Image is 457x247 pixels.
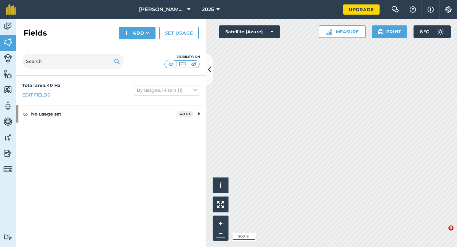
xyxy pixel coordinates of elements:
[343,4,380,15] a: Upgrade
[3,133,12,142] img: svg+xml;base64,PD94bWwgdmVyc2lvbj0iMS4wIiBlbmNvZGluZz0idXRmLTgiPz4KPCEtLSBHZW5lcmF0b3I6IEFkb2JlIE...
[6,4,16,15] img: fieldmargin Logo
[180,112,191,116] strong: 40 Ha
[139,6,185,13] span: [PERSON_NAME] Cropping LTD
[167,61,175,67] img: svg+xml;base64,PHN2ZyB4bWxucz0iaHR0cDovL3d3dy53My5vcmcvMjAwMC9zdmciIHdpZHRoPSI1MCIgaGVpZ2h0PSI0MC...
[409,6,417,13] img: A question mark icon
[3,165,12,174] img: svg+xml;base64,PD94bWwgdmVyc2lvbj0iMS4wIiBlbmNvZGluZz0idXRmLTgiPz4KPCEtLSBHZW5lcmF0b3I6IEFkb2JlIE...
[372,25,407,38] button: Print
[216,228,225,237] button: –
[124,29,129,37] img: svg+xml;base64,PHN2ZyB4bWxucz0iaHR0cDovL3d3dy53My5vcmcvMjAwMC9zdmciIHdpZHRoPSIxNCIgaGVpZ2h0PSIyNC...
[217,201,224,208] img: Four arrows, one pointing top left, one top right, one bottom right and the last bottom left
[326,29,332,35] img: Ruler icon
[31,105,177,123] strong: No usage set
[3,85,12,95] img: svg+xml;base64,PHN2ZyB4bWxucz0iaHR0cDovL3d3dy53My5vcmcvMjAwMC9zdmciIHdpZHRoPSI1NiIgaGVpZ2h0PSI2MC...
[3,69,12,79] img: svg+xml;base64,PHN2ZyB4bWxucz0iaHR0cDovL3d3dy53My5vcmcvMjAwMC9zdmciIHdpZHRoPSI1NiIgaGVpZ2h0PSI2MC...
[319,25,366,38] button: Measure
[22,54,124,69] input: Search
[22,91,50,98] a: Edit fields
[23,110,28,118] img: svg+xml;base64,PHN2ZyB4bWxucz0iaHR0cDovL3d3dy53My5vcmcvMjAwMC9zdmciIHdpZHRoPSIxOCIgaGVpZ2h0PSIyNC...
[220,181,222,189] span: i
[391,6,399,13] img: Two speech bubbles overlapping with the left bubble in the forefront
[420,25,429,38] span: 8 ° C
[3,22,12,31] img: svg+xml;base64,PD94bWwgdmVyc2lvbj0iMS4wIiBlbmNvZGluZz0idXRmLTgiPz4KPCEtLSBHZW5lcmF0b3I6IEFkb2JlIE...
[159,27,199,39] a: Set usage
[16,105,206,123] div: No usage set40 Ha
[216,219,225,228] button: +
[3,54,12,63] img: svg+xml;base64,PD94bWwgdmVyc2lvbj0iMS4wIiBlbmNvZGluZz0idXRmLTgiPz4KPCEtLSBHZW5lcmF0b3I6IEFkb2JlIE...
[202,6,214,13] span: 2025
[3,234,12,240] img: svg+xml;base64,PD94bWwgdmVyc2lvbj0iMS4wIiBlbmNvZGluZz0idXRmLTgiPz4KPCEtLSBHZW5lcmF0b3I6IEFkb2JlIE...
[119,27,156,39] button: Add
[178,61,186,67] img: svg+xml;base64,PHN2ZyB4bWxucz0iaHR0cDovL3d3dy53My5vcmcvMjAwMC9zdmciIHdpZHRoPSI1MCIgaGVpZ2h0PSI0MC...
[378,28,384,36] img: svg+xml;base64,PHN2ZyB4bWxucz0iaHR0cDovL3d3dy53My5vcmcvMjAwMC9zdmciIHdpZHRoPSIxOSIgaGVpZ2h0PSIyNC...
[213,177,228,193] button: i
[427,6,434,13] img: svg+xml;base64,PHN2ZyB4bWxucz0iaHR0cDovL3d3dy53My5vcmcvMjAwMC9zdmciIHdpZHRoPSIxNyIgaGVpZ2h0PSIxNy...
[3,117,12,126] img: svg+xml;base64,PD94bWwgdmVyc2lvbj0iMS4wIiBlbmNvZGluZz0idXRmLTgiPz4KPCEtLSBHZW5lcmF0b3I6IEFkb2JlIE...
[414,25,451,38] button: 8 °C
[219,25,280,38] button: Satellite (Azure)
[190,61,198,67] img: svg+xml;base64,PHN2ZyB4bWxucz0iaHR0cDovL3d3dy53My5vcmcvMjAwMC9zdmciIHdpZHRoPSI1MCIgaGVpZ2h0PSI0MC...
[114,57,120,65] img: svg+xml;base64,PHN2ZyB4bWxucz0iaHR0cDovL3d3dy53My5vcmcvMjAwMC9zdmciIHdpZHRoPSIxOSIgaGVpZ2h0PSIyNC...
[3,37,12,47] img: svg+xml;base64,PHN2ZyB4bWxucz0iaHR0cDovL3d3dy53My5vcmcvMjAwMC9zdmciIHdpZHRoPSI1NiIgaGVpZ2h0PSI2MC...
[3,101,12,110] img: svg+xml;base64,PD94bWwgdmVyc2lvbj0iMS4wIiBlbmNvZGluZz0idXRmLTgiPz4KPCEtLSBHZW5lcmF0b3I6IEFkb2JlIE...
[445,6,452,13] img: A cog icon
[435,225,451,241] iframe: Intercom live chat
[22,83,61,88] strong: Total area : 40 Ha
[23,28,47,38] h2: Fields
[134,85,200,95] button: By usages, Filters (1)
[3,149,12,158] img: svg+xml;base64,PD94bWwgdmVyc2lvbj0iMS4wIiBlbmNvZGluZz0idXRmLTgiPz4KPCEtLSBHZW5lcmF0b3I6IEFkb2JlIE...
[448,225,454,230] span: 3
[434,25,447,38] img: svg+xml;base64,PD94bWwgdmVyc2lvbj0iMS4wIiBlbmNvZGluZz0idXRmLTgiPz4KPCEtLSBHZW5lcmF0b3I6IEFkb2JlIE...
[164,54,200,59] div: Visibility: On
